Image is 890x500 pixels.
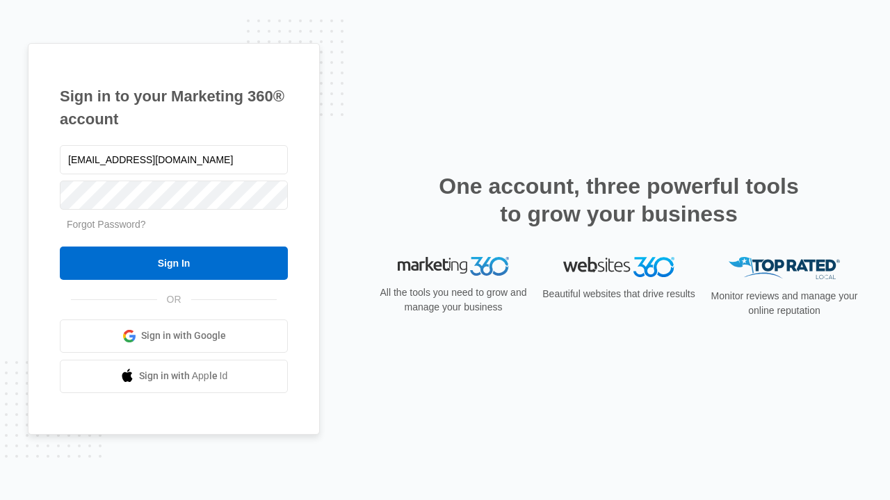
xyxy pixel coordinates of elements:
[60,145,288,174] input: Email
[375,285,531,315] p: All the tools you need to grow and manage your business
[60,319,288,353] a: Sign in with Google
[541,287,697,301] p: Beautiful websites that drive results
[563,257,674,277] img: Websites 360
[435,172,803,228] h2: One account, three powerful tools to grow your business
[60,247,288,280] input: Sign In
[729,257,840,280] img: Top Rated Local
[157,292,191,307] span: OR
[706,289,862,318] p: Monitor reviews and manage your online reputation
[398,257,509,276] img: Marketing 360
[141,328,226,343] span: Sign in with Google
[60,360,288,393] a: Sign in with Apple Id
[60,85,288,131] h1: Sign in to your Marketing 360® account
[139,369,228,383] span: Sign in with Apple Id
[67,219,146,230] a: Forgot Password?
